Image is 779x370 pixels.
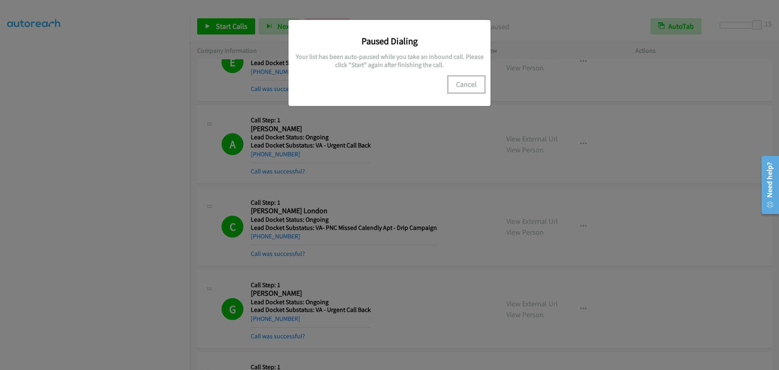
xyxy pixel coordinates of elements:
iframe: Resource Center [755,153,779,217]
h3: Paused Dialing [295,35,484,47]
h5: Your list has been auto-paused while you take an inbound call. Please click "Start" again after f... [295,53,484,69]
button: Cancel [448,76,484,93]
